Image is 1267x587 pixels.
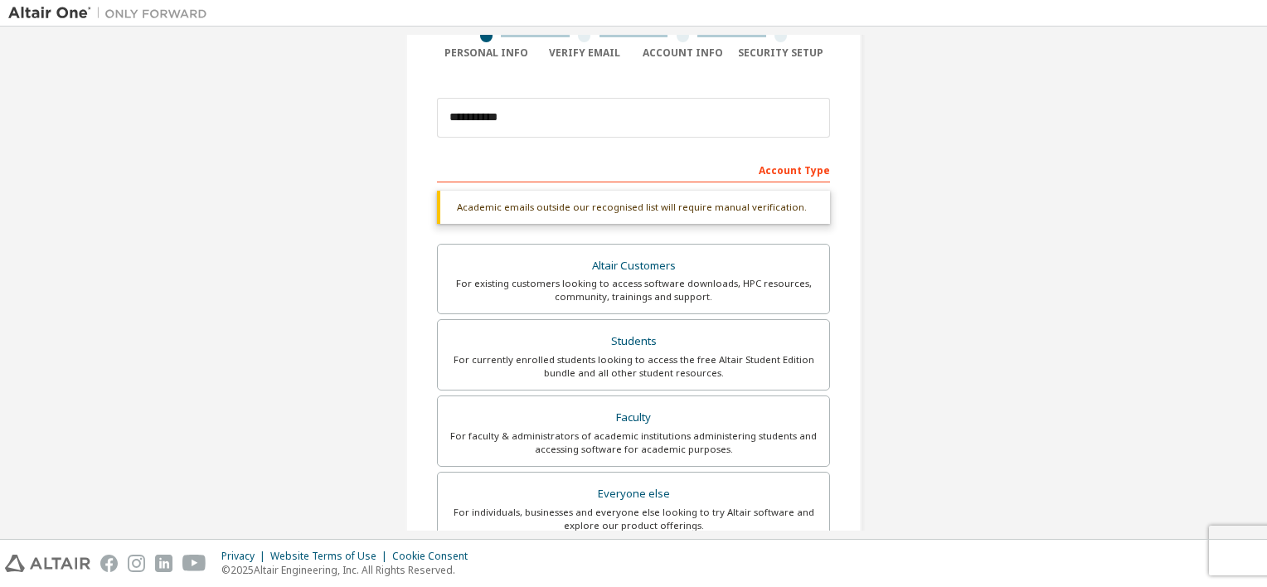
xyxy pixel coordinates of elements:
[155,555,172,572] img: linkedin.svg
[100,555,118,572] img: facebook.svg
[732,46,831,60] div: Security Setup
[270,550,392,563] div: Website Terms of Use
[536,46,634,60] div: Verify Email
[437,156,830,182] div: Account Type
[437,46,536,60] div: Personal Info
[448,255,819,278] div: Altair Customers
[392,550,478,563] div: Cookie Consent
[448,406,819,429] div: Faculty
[448,483,819,506] div: Everyone else
[182,555,206,572] img: youtube.svg
[221,563,478,577] p: © 2025 Altair Engineering, Inc. All Rights Reserved.
[5,555,90,572] img: altair_logo.svg
[221,550,270,563] div: Privacy
[8,5,216,22] img: Altair One
[448,277,819,303] div: For existing customers looking to access software downloads, HPC resources, community, trainings ...
[448,506,819,532] div: For individuals, businesses and everyone else looking to try Altair software and explore our prod...
[448,353,819,380] div: For currently enrolled students looking to access the free Altair Student Edition bundle and all ...
[448,429,819,456] div: For faculty & administrators of academic institutions administering students and accessing softwa...
[128,555,145,572] img: instagram.svg
[437,191,830,224] div: Academic emails outside our recognised list will require manual verification.
[448,330,819,353] div: Students
[633,46,732,60] div: Account Info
